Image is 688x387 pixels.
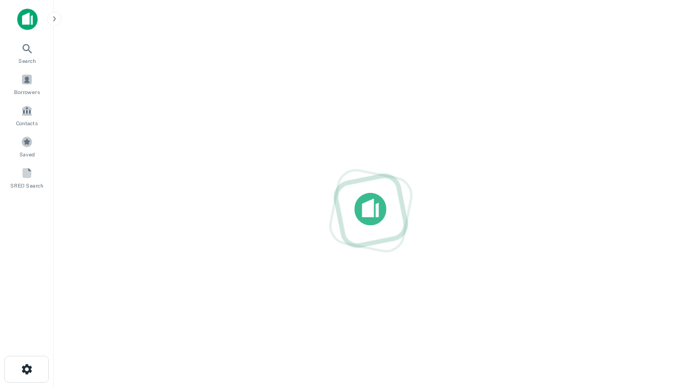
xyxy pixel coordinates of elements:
[16,119,38,127] span: Contacts
[3,38,51,67] a: Search
[634,267,688,318] iframe: Chat Widget
[3,101,51,130] a: Contacts
[18,56,36,65] span: Search
[3,69,51,98] a: Borrowers
[19,150,35,159] span: Saved
[3,132,51,161] a: Saved
[10,181,44,190] span: SREO Search
[3,163,51,192] a: SREO Search
[17,9,38,30] img: capitalize-icon.png
[14,88,40,96] span: Borrowers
